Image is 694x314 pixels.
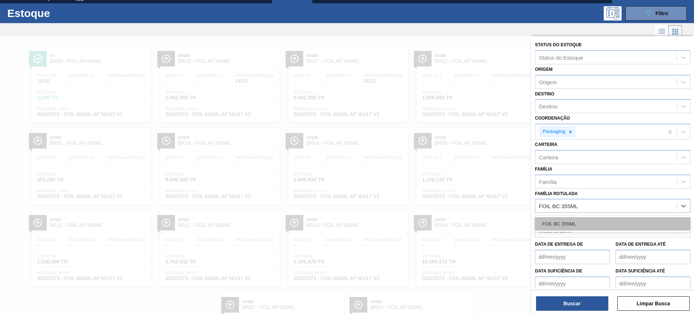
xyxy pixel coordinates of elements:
span: Filtro [656,10,668,16]
div: FOIL BC 355ML [535,217,690,231]
label: Família Rotulada [535,191,578,196]
input: dd/mm/yyyy [616,276,690,291]
label: Origem [535,67,553,72]
div: Carteira [539,154,558,160]
label: Data de Entrega de [535,242,583,247]
label: Carteira [535,142,557,147]
input: dd/mm/yyyy [535,276,610,291]
label: Família [535,167,552,172]
label: Data suficiência até [616,268,665,274]
label: Data de Entrega até [616,242,666,247]
button: Filtro [625,6,687,21]
div: Packaging [540,127,566,136]
label: Destino [535,91,554,96]
div: Status do Estoque [539,54,583,60]
div: Visão em Cards [668,25,682,39]
label: Coordenação [535,116,570,121]
div: Visão em Lista [655,25,668,39]
input: dd/mm/yyyy [616,250,690,264]
div: Origem [539,79,557,85]
label: Status do Estoque [535,42,582,47]
label: Material ativo [535,215,571,220]
div: Família [539,178,557,185]
label: Data suficiência de [535,268,582,274]
div: Pogramando: nenhum usuário selecionado [604,6,622,21]
div: Destino [539,103,557,109]
input: dd/mm/yyyy [535,250,610,264]
h1: Estoque [7,9,115,17]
